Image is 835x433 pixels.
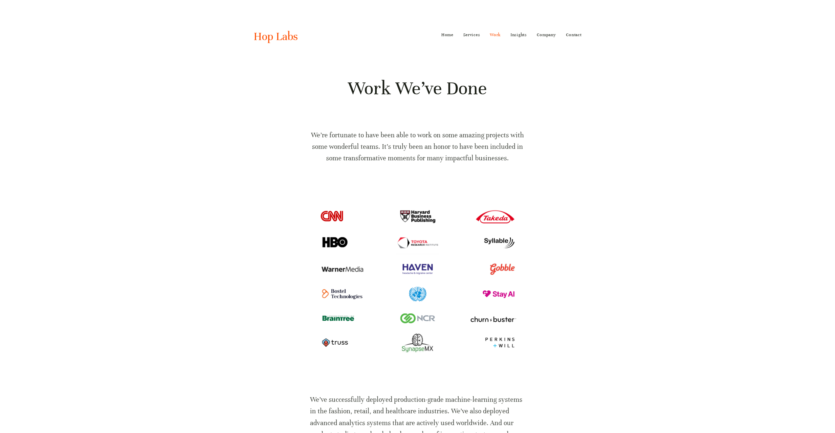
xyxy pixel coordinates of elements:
[254,30,298,43] a: Hop Labs
[490,30,501,40] a: Work
[441,30,453,40] a: Home
[566,30,582,40] a: Contact
[537,30,556,40] a: Company
[511,30,527,40] a: Insights
[310,77,525,100] h1: Work We’ve Done
[310,129,525,164] p: We’re fortunate to have been able to work on some amazing projects with some wonderful teams. It’...
[463,30,480,40] a: Services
